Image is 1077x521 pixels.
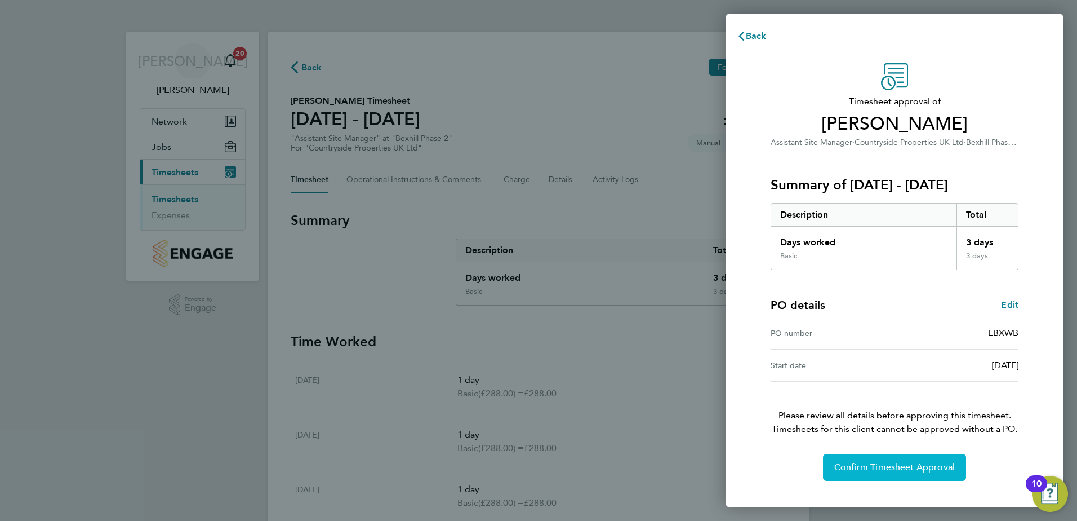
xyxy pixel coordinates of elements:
div: 3 days [956,251,1018,270]
h4: PO details [771,297,825,313]
div: PO number [771,326,894,340]
p: Please review all details before approving this timesheet. [757,382,1032,436]
button: Back [726,25,778,47]
div: Days worked [771,227,956,251]
h3: Summary of [DATE] - [DATE] [771,176,1018,194]
button: Open Resource Center, 10 new notifications [1032,476,1068,512]
span: EBXWB [988,328,1018,338]
button: Confirm Timesheet Approval [823,454,966,481]
div: 10 [1031,484,1042,498]
div: Summary of 25 - 31 Aug 2025 [771,203,1018,270]
span: Edit [1001,299,1018,310]
div: Description [771,204,956,226]
span: [PERSON_NAME] [771,113,1018,135]
span: · [964,138,966,147]
div: Start date [771,359,894,372]
div: Total [956,204,1018,226]
span: Countryside Properties UK Ltd [855,138,964,147]
span: Assistant Site Manager [771,138,852,147]
span: Back [746,30,767,41]
div: 3 days [956,227,1018,251]
span: Confirm Timesheet Approval [834,462,955,473]
span: Timesheets for this client cannot be approved without a PO. [757,422,1032,436]
div: [DATE] [894,359,1018,372]
span: · [852,138,855,147]
span: Timesheet approval of [771,95,1018,108]
span: Bexhill Phase 2 [966,136,1019,147]
div: Basic [780,251,797,260]
a: Edit [1001,298,1018,312]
